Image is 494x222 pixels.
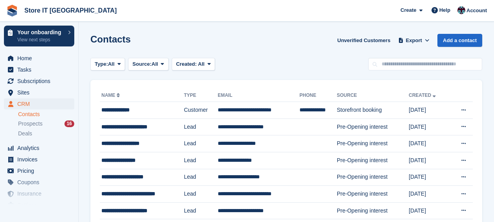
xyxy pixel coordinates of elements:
[409,202,450,219] td: [DATE]
[409,135,450,152] td: [DATE]
[184,152,218,169] td: Lead
[198,61,205,67] span: All
[101,92,121,98] a: Name
[95,60,108,68] span: Type:
[457,6,465,14] img: James Campbell Adamson
[437,34,482,47] a: Add a contact
[337,152,409,169] td: Pre-Opening interest
[17,98,64,109] span: CRM
[406,37,422,44] span: Export
[17,177,64,188] span: Coupons
[18,130,32,137] span: Deals
[152,60,158,68] span: All
[337,89,409,102] th: Source
[184,118,218,135] td: Lead
[409,152,450,169] td: [DATE]
[184,89,218,102] th: Type
[218,89,299,102] th: Email
[17,30,64,35] p: Your onboarding
[17,53,64,64] span: Home
[90,34,131,44] h1: Contacts
[409,92,437,98] a: Created
[4,26,74,46] a: Your onboarding View next steps
[184,169,218,186] td: Lead
[17,64,64,75] span: Tasks
[184,202,218,219] td: Lead
[4,98,74,109] a: menu
[64,120,74,127] div: 16
[18,120,74,128] a: Prospects 16
[409,118,450,135] td: [DATE]
[17,165,64,176] span: Pricing
[17,36,64,43] p: View next steps
[4,64,74,75] a: menu
[184,102,218,119] td: Customer
[4,76,74,87] a: menu
[17,142,64,154] span: Analytics
[184,186,218,203] td: Lead
[337,118,409,135] td: Pre-Opening interest
[6,5,18,17] img: stora-icon-8386f47178a22dfd0bd8f6a31ec36ba5ce8667c1dd55bd0f319d3a0aa187defe.svg
[4,165,74,176] a: menu
[337,186,409,203] td: Pre-Opening interest
[409,186,450,203] td: [DATE]
[409,169,450,186] td: [DATE]
[397,34,431,47] button: Export
[4,188,74,199] a: menu
[466,7,487,15] span: Account
[176,61,197,67] span: Created:
[4,154,74,165] a: menu
[4,177,74,188] a: menu
[4,200,74,211] a: menu
[299,89,337,102] th: Phone
[337,135,409,152] td: Pre-Opening interest
[17,188,64,199] span: Insurance
[18,111,74,118] a: Contacts
[4,142,74,154] a: menu
[108,60,115,68] span: All
[400,6,416,14] span: Create
[172,58,215,71] button: Created: All
[18,129,74,138] a: Deals
[17,200,64,211] span: Settings
[334,34,393,47] a: Unverified Customers
[18,120,42,128] span: Prospects
[439,6,450,14] span: Help
[21,4,120,17] a: Store IT [GEOGRAPHIC_DATA]
[17,76,64,87] span: Subscriptions
[128,58,169,71] button: Source: All
[184,135,218,152] td: Lead
[337,102,409,119] td: Storefront booking
[409,102,450,119] td: [DATE]
[132,60,151,68] span: Source:
[17,87,64,98] span: Sites
[337,202,409,219] td: Pre-Opening interest
[4,87,74,98] a: menu
[90,58,125,71] button: Type: All
[337,169,409,186] td: Pre-Opening interest
[17,154,64,165] span: Invoices
[4,53,74,64] a: menu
